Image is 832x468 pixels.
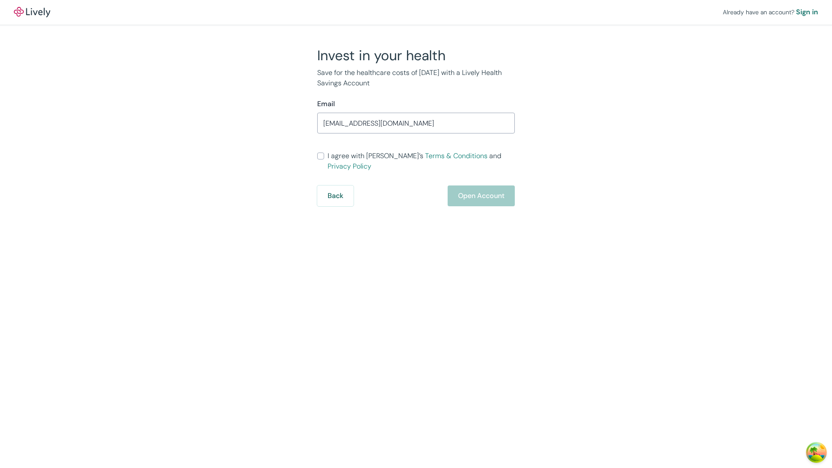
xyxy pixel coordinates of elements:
[317,99,335,109] label: Email
[796,7,818,17] a: Sign in
[425,151,487,160] a: Terms & Conditions
[14,7,50,17] img: Lively
[723,7,818,17] div: Already have an account?
[14,7,50,17] a: LivelyLively
[317,47,515,64] h2: Invest in your health
[328,151,515,172] span: I agree with [PERSON_NAME]’s and
[328,162,371,171] a: Privacy Policy
[808,444,825,461] button: Open Tanstack query devtools
[317,68,515,88] p: Save for the healthcare costs of [DATE] with a Lively Health Savings Account
[317,185,354,206] button: Back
